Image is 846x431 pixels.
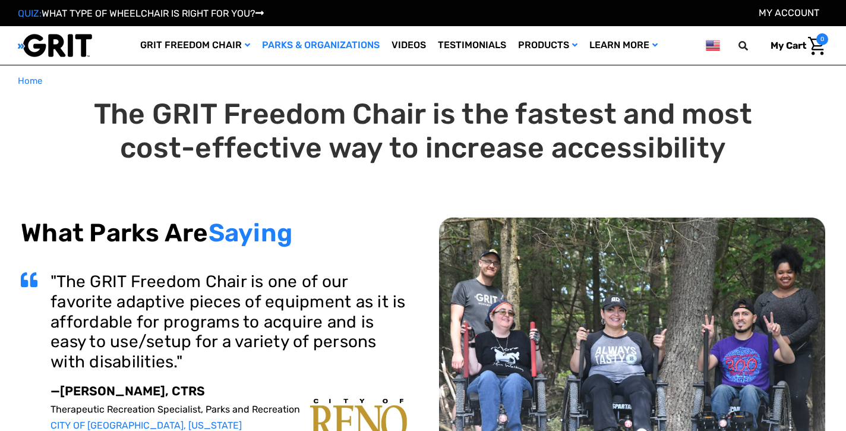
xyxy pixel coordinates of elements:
[18,75,42,86] span: Home
[706,38,720,53] img: us.png
[134,26,256,65] a: GRIT Freedom Chair
[512,26,583,65] a: Products
[18,74,828,88] nav: Breadcrumb
[50,272,407,372] h3: "The GRIT Freedom Chair is one of our favorite adaptive pieces of equipment as it is affordable f...
[18,8,42,19] span: QUIZ:
[759,7,819,18] a: Account
[386,26,432,65] a: Videos
[816,33,828,45] span: 0
[50,404,407,415] p: Therapeutic Recreation Specialist, Parks and Recreation
[432,26,512,65] a: Testimonials
[744,33,762,58] input: Search
[771,40,806,51] span: My Cart
[21,218,407,248] h2: What Parks Are
[256,26,386,65] a: Parks & Organizations
[21,97,825,165] h1: The GRIT Freedom Chair is the fastest and most cost-effective way to increase accessibility
[18,8,264,19] a: QUIZ:WHAT TYPE OF WHEELCHAIR IS RIGHT FOR YOU?
[209,218,293,248] span: Saying
[18,33,92,58] img: GRIT All-Terrain Wheelchair and Mobility Equipment
[50,383,407,398] p: —[PERSON_NAME], CTRS
[583,26,664,65] a: Learn More
[762,33,828,58] a: Cart with 0 items
[18,74,42,88] a: Home
[50,420,407,431] p: CITY OF [GEOGRAPHIC_DATA], [US_STATE]
[808,37,825,55] img: Cart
